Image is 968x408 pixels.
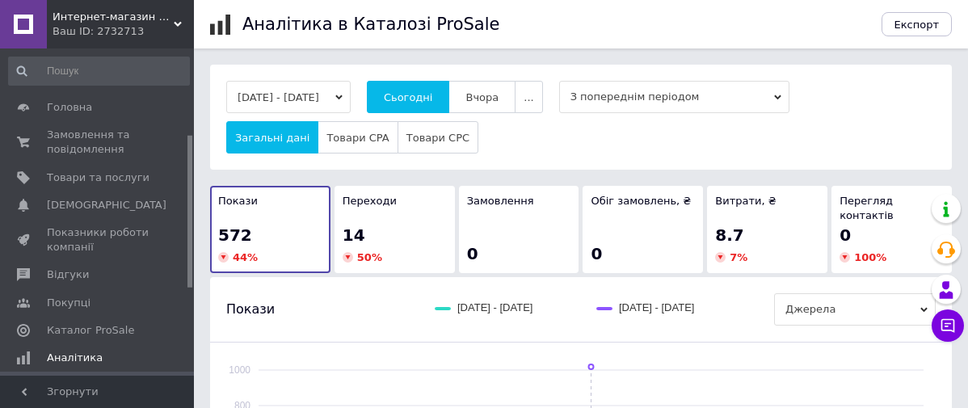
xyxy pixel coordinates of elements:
[840,225,851,245] span: 0
[367,81,450,113] button: Сьогодні
[218,225,252,245] span: 572
[384,91,433,103] span: Сьогодні
[229,364,250,376] text: 1000
[398,121,478,154] button: Товари CPC
[226,81,351,113] button: [DATE] - [DATE]
[854,251,886,263] span: 100 %
[591,195,691,207] span: Обіг замовлень, ₴
[233,251,258,263] span: 44 %
[235,132,309,144] span: Загальні дані
[932,309,964,342] button: Чат з покупцем
[47,100,92,115] span: Головна
[894,19,940,31] span: Експорт
[8,57,190,86] input: Пошук
[47,198,166,212] span: [DEMOGRAPHIC_DATA]
[218,195,258,207] span: Покази
[448,81,516,113] button: Вчора
[47,351,103,365] span: Аналітика
[559,81,789,113] span: З попереднім періодом
[591,244,602,263] span: 0
[47,323,134,338] span: Каталог ProSale
[715,225,743,245] span: 8.7
[47,296,90,310] span: Покупці
[467,195,534,207] span: Замовлення
[715,195,777,207] span: Витрати, ₴
[53,10,174,24] span: Интернет-магазин "Иванкино мыло"
[47,128,149,157] span: Замовлення та повідомлення
[524,91,533,103] span: ...
[47,267,89,282] span: Відгуки
[242,15,499,34] h1: Аналітика в Каталозі ProSale
[774,293,936,326] span: Джерела
[730,251,747,263] span: 7 %
[467,244,478,263] span: 0
[47,170,149,185] span: Товари та послуги
[47,225,149,254] span: Показники роботи компанії
[343,225,365,245] span: 14
[840,195,894,221] span: Перегляд контактів
[326,132,389,144] span: Товари CPA
[53,24,194,39] div: Ваш ID: 2732713
[226,301,275,318] span: Покази
[343,195,397,207] span: Переходи
[318,121,398,154] button: Товари CPA
[465,91,499,103] span: Вчора
[882,12,953,36] button: Експорт
[357,251,382,263] span: 50 %
[406,132,469,144] span: Товари CPC
[226,121,318,154] button: Загальні дані
[515,81,542,113] button: ...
